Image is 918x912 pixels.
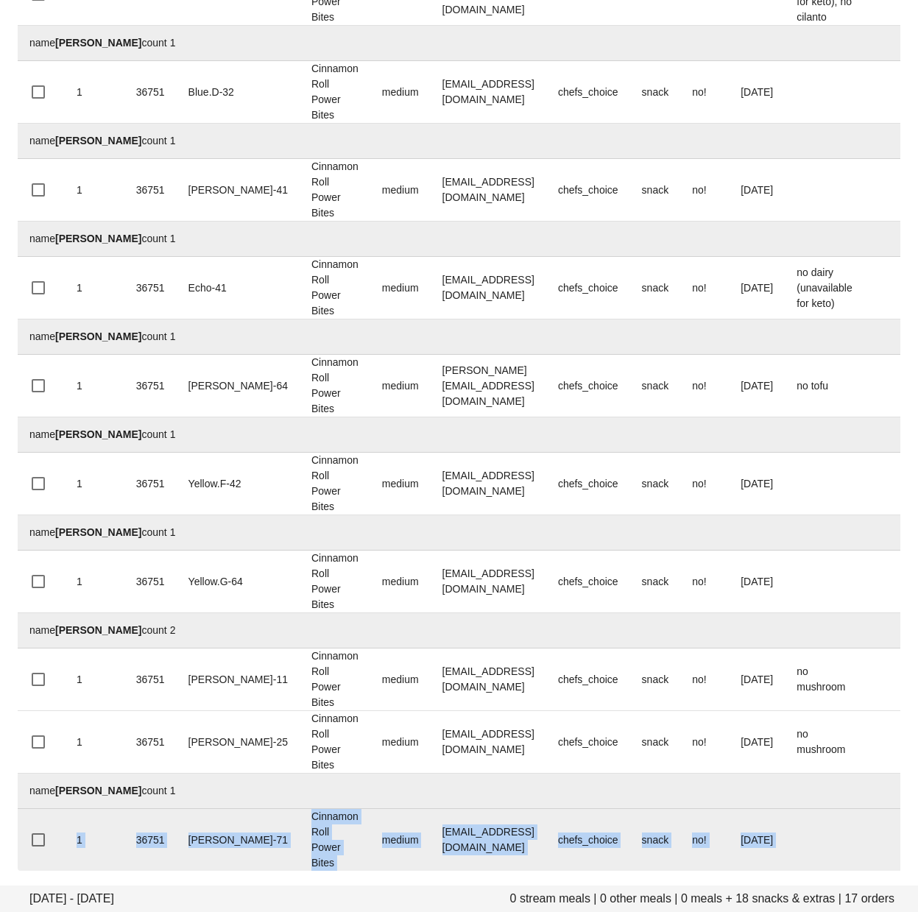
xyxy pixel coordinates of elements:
td: Blue.D-32 [177,61,300,124]
td: [DATE] [729,551,785,613]
td: snack [630,257,681,319]
td: [EMAIL_ADDRESS][DOMAIN_NAME] [431,551,546,613]
td: no tofu [785,355,864,417]
td: no! [680,61,729,124]
td: [PERSON_NAME]-71 [177,809,300,871]
td: chefs_choice [546,257,630,319]
td: [EMAIL_ADDRESS][DOMAIN_NAME] [431,159,546,222]
td: no! [680,257,729,319]
td: Cinnamon Roll Power Bites [300,711,370,774]
td: no mushroom [785,711,864,774]
td: snack [630,809,681,871]
td: no! [680,159,729,222]
strong: [PERSON_NAME] [55,37,141,49]
td: no! [680,355,729,417]
td: 36751 [124,159,177,222]
td: medium [370,355,431,417]
td: chefs_choice [546,453,630,515]
td: no! [680,453,729,515]
td: [DATE] [729,453,785,515]
span: 1 [77,576,82,587]
td: [EMAIL_ADDRESS][DOMAIN_NAME] [431,61,546,124]
td: [PERSON_NAME][EMAIL_ADDRESS][DOMAIN_NAME] [431,355,546,417]
td: no mushroom [785,648,864,711]
td: Yellow.F-42 [177,453,300,515]
td: chefs_choice [546,648,630,711]
td: no dairy (unavailable for keto) [785,257,864,319]
td: chefs_choice [546,809,630,871]
td: no! [680,711,729,774]
td: [PERSON_NAME]-41 [177,159,300,222]
td: no! [680,648,729,711]
strong: [PERSON_NAME] [55,785,141,796]
td: medium [370,61,431,124]
span: 1 [77,834,82,846]
span: 1 [77,282,82,294]
strong: [PERSON_NAME] [55,233,141,244]
td: chefs_choice [546,159,630,222]
td: 36751 [124,809,177,871]
td: Cinnamon Roll Power Bites [300,257,370,319]
td: Cinnamon Roll Power Bites [300,355,370,417]
td: chefs_choice [546,61,630,124]
td: [DATE] [729,159,785,222]
td: snack [630,61,681,124]
span: 1 [77,380,82,392]
td: 36751 [124,61,177,124]
td: [PERSON_NAME]-11 [177,648,300,711]
td: [DATE] [729,711,785,774]
td: [EMAIL_ADDRESS][DOMAIN_NAME] [431,257,546,319]
td: [DATE] [729,648,785,711]
td: [EMAIL_ADDRESS][DOMAIN_NAME] [431,453,546,515]
td: chefs_choice [546,355,630,417]
span: 1 [77,86,82,98]
td: medium [370,453,431,515]
td: Cinnamon Roll Power Bites [300,648,370,711]
td: [PERSON_NAME]-64 [177,355,300,417]
td: snack [630,648,681,711]
span: 1 [77,674,82,685]
strong: [PERSON_NAME] [55,428,141,440]
td: medium [370,551,431,613]
td: 36751 [124,551,177,613]
td: [DATE] [729,809,785,871]
td: chefs_choice [546,551,630,613]
td: 36751 [124,355,177,417]
td: medium [370,257,431,319]
td: [EMAIL_ADDRESS][DOMAIN_NAME] [431,648,546,711]
td: no! [680,809,729,871]
strong: [PERSON_NAME] [55,330,141,342]
td: [DATE] [729,355,785,417]
strong: [PERSON_NAME] [55,526,141,538]
td: 36751 [124,711,177,774]
td: 36751 [124,257,177,319]
td: medium [370,648,431,711]
span: 1 [77,478,82,489]
td: Cinnamon Roll Power Bites [300,61,370,124]
td: medium [370,809,431,871]
td: Yellow.G-64 [177,551,300,613]
span: 1 [77,736,82,748]
td: 36751 [124,648,177,711]
td: 36751 [124,453,177,515]
td: snack [630,355,681,417]
td: Echo-41 [177,257,300,319]
td: Cinnamon Roll Power Bites [300,159,370,222]
span: 1 [77,184,82,196]
td: Cinnamon Roll Power Bites [300,453,370,515]
td: no! [680,551,729,613]
td: Cinnamon Roll Power Bites [300,551,370,613]
td: [DATE] [729,61,785,124]
td: snack [630,551,681,613]
td: [EMAIL_ADDRESS][DOMAIN_NAME] [431,711,546,774]
td: snack [630,453,681,515]
td: Cinnamon Roll Power Bites [300,809,370,871]
td: medium [370,159,431,222]
strong: [PERSON_NAME] [55,135,141,146]
td: [DATE] [729,257,785,319]
td: snack [630,159,681,222]
td: [EMAIL_ADDRESS][DOMAIN_NAME] [431,809,546,871]
td: [PERSON_NAME]-25 [177,711,300,774]
td: medium [370,711,431,774]
strong: [PERSON_NAME] [55,624,141,636]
